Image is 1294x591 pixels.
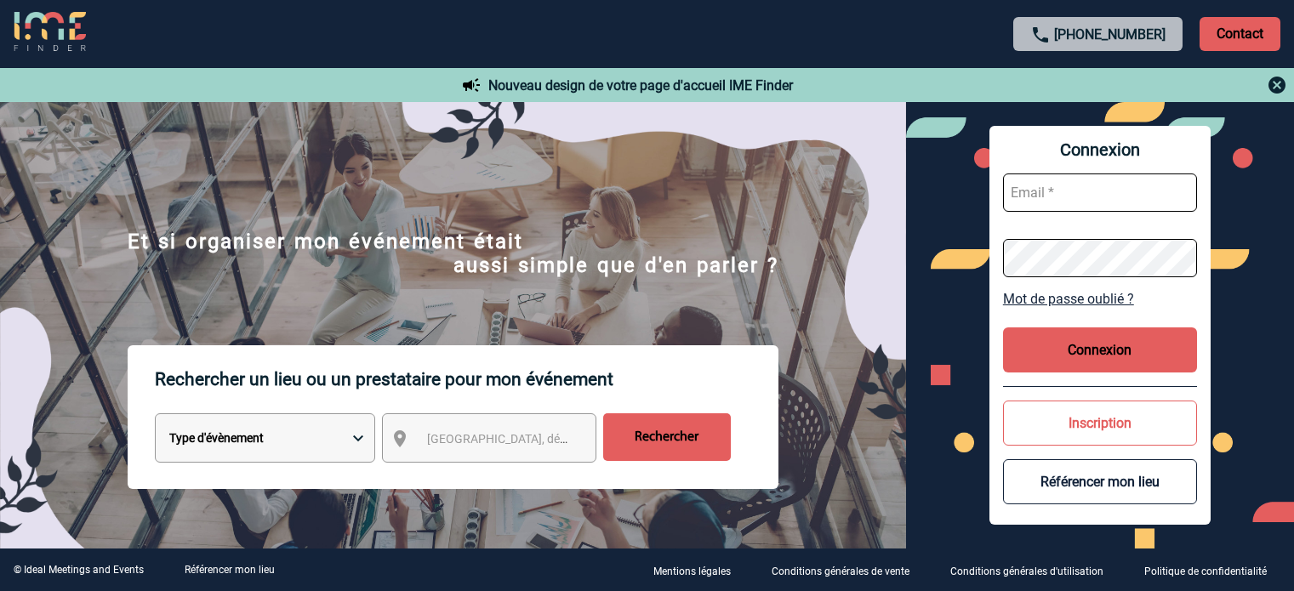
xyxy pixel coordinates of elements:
[1200,17,1280,51] p: Contact
[1003,139,1197,160] span: Connexion
[155,345,778,413] p: Rechercher un lieu ou un prestataire pour mon événement
[1144,565,1267,577] p: Politique de confidentialité
[653,565,731,577] p: Mentions légales
[1003,173,1197,212] input: Email *
[185,564,275,576] a: Référencer mon lieu
[603,413,731,461] input: Rechercher
[1054,26,1166,43] a: [PHONE_NUMBER]
[427,432,664,446] span: [GEOGRAPHIC_DATA], département, région...
[772,565,909,577] p: Conditions générales de vente
[1003,459,1197,504] button: Référencer mon lieu
[950,565,1103,577] p: Conditions générales d'utilisation
[1003,327,1197,372] button: Connexion
[758,562,937,578] a: Conditions générales de vente
[14,564,144,576] div: © Ideal Meetings and Events
[1003,291,1197,307] a: Mot de passe oublié ?
[1030,25,1051,45] img: call-24-px.png
[937,562,1131,578] a: Conditions générales d'utilisation
[1131,562,1294,578] a: Politique de confidentialité
[640,562,758,578] a: Mentions légales
[1003,401,1197,446] button: Inscription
